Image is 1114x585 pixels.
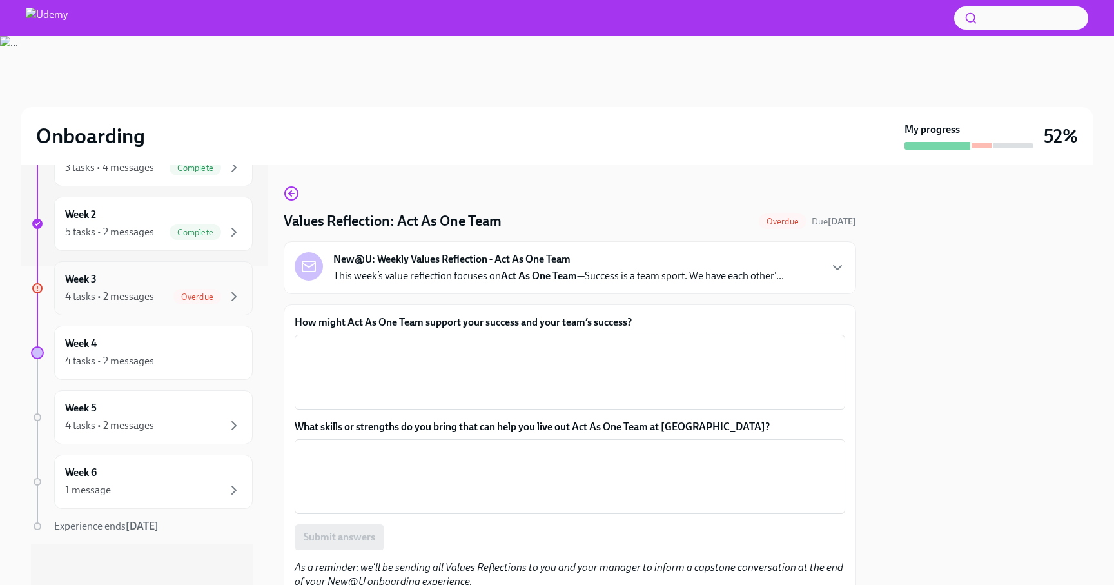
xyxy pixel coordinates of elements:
h4: Values Reflection: Act As One Team [284,212,502,231]
p: This week’s value reflection focuses on —Success is a team sport. We have each other'... [333,269,784,283]
a: Week 54 tasks • 2 messages [31,390,253,444]
span: Experience ends [54,520,159,532]
div: 4 tasks • 2 messages [65,419,154,433]
h3: 52% [1044,124,1078,148]
div: 3 tasks • 4 messages [65,161,154,175]
h2: Onboarding [36,123,145,149]
span: Overdue [759,217,806,226]
span: Complete [170,163,221,173]
label: How might Act As One Team support your success and your team’s success? [295,315,845,330]
a: Week 44 tasks • 2 messages [31,326,253,380]
a: Week 25 tasks • 2 messagesComplete [31,197,253,251]
span: Complete [170,228,221,237]
strong: My progress [904,123,960,137]
a: Week 34 tasks • 2 messagesOverdue [31,261,253,315]
strong: [DATE] [126,520,159,532]
span: Overdue [173,292,221,302]
h6: Week 5 [65,401,97,415]
div: 5 tasks • 2 messages [65,225,154,239]
h6: Week 2 [65,208,96,222]
h6: Week 4 [65,337,97,351]
span: September 15th, 2025 10:00 [812,215,856,228]
a: Week 61 message [31,455,253,509]
div: 4 tasks • 2 messages [65,354,154,368]
strong: [DATE] [828,216,856,227]
label: What skills or strengths do you bring that can help you live out Act As One Team at [GEOGRAPHIC_D... [295,420,845,434]
h6: Week 3 [65,272,97,286]
img: Udemy [26,8,68,28]
div: 1 message [65,483,111,497]
strong: New@U: Weekly Values Reflection - Act As One Team [333,252,571,266]
strong: Act As One Team [501,270,577,282]
h6: Week 6 [65,466,97,480]
div: 4 tasks • 2 messages [65,290,154,304]
span: Due [812,216,856,227]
